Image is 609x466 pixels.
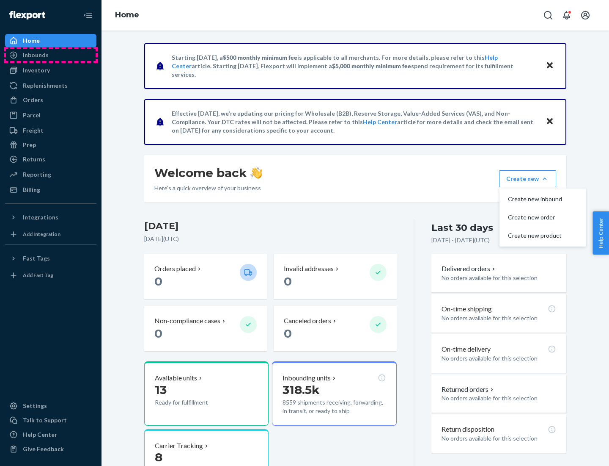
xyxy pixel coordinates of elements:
[499,170,556,187] button: Create newCreate new inboundCreate new orderCreate new product
[283,383,320,397] span: 318.5k
[250,167,262,179] img: hand-wave emoji
[5,168,96,181] a: Reporting
[115,10,139,19] a: Home
[108,3,146,28] ol: breadcrumbs
[23,51,49,59] div: Inbounds
[5,227,96,241] a: Add Integration
[431,221,493,234] div: Last 30 days
[5,269,96,282] a: Add Fast Tag
[442,314,556,322] p: No orders available for this selection
[154,326,162,341] span: 0
[274,306,396,351] button: Canceled orders 0
[23,186,40,194] div: Billing
[508,196,562,202] span: Create new inbound
[23,126,44,135] div: Freight
[5,124,96,137] a: Freight
[442,385,495,394] button: Returned orders
[5,442,96,456] button: Give Feedback
[223,54,297,61] span: $500 monthly minimum fee
[5,138,96,152] a: Prep
[283,398,386,415] p: 8559 shipments receiving, forwarding, in transit, or ready to ship
[272,361,396,426] button: Inbounding units318.5k8559 shipments receiving, forwarding, in transit, or ready to ship
[5,183,96,197] a: Billing
[544,116,555,128] button: Close
[5,79,96,92] a: Replenishments
[155,383,167,397] span: 13
[144,254,267,299] button: Orders placed 0
[442,424,494,434] p: Return disposition
[501,190,584,208] button: Create new inbound
[23,141,36,149] div: Prep
[23,430,57,439] div: Help Center
[442,274,556,282] p: No orders available for this selection
[284,274,292,288] span: 0
[274,254,396,299] button: Invalid addresses 0
[23,213,58,222] div: Integrations
[5,211,96,224] button: Integrations
[332,62,411,69] span: $5,000 monthly minimum fee
[155,373,197,383] p: Available units
[23,416,67,424] div: Talk to Support
[144,361,269,426] button: Available units13Ready for fulfillment
[172,53,538,79] p: Starting [DATE], a is applicable to all merchants. For more details, please refer to this article...
[5,413,96,427] a: Talk to Support
[442,264,497,274] button: Delivered orders
[501,227,584,245] button: Create new product
[154,274,162,288] span: 0
[442,304,492,314] p: On-time shipping
[5,153,96,166] a: Returns
[558,7,575,24] button: Open notifications
[5,48,96,62] a: Inbounds
[80,7,96,24] button: Close Navigation
[23,445,64,453] div: Give Feedback
[442,344,491,354] p: On-time delivery
[5,399,96,413] a: Settings
[5,64,96,77] a: Inventory
[283,373,331,383] p: Inbounding units
[23,96,43,104] div: Orders
[23,402,47,410] div: Settings
[431,236,490,244] p: [DATE] - [DATE] ( UTC )
[501,208,584,227] button: Create new order
[5,108,96,122] a: Parcel
[544,60,555,72] button: Close
[284,316,331,326] p: Canceled orders
[284,264,334,274] p: Invalid addresses
[442,394,556,402] p: No orders available for this selection
[23,111,41,119] div: Parcel
[23,230,60,238] div: Add Integration
[23,170,51,179] div: Reporting
[155,398,233,407] p: Ready for fulfillment
[144,235,397,243] p: [DATE] ( UTC )
[442,434,556,443] p: No orders available for this selection
[508,233,562,239] span: Create new product
[540,7,557,24] button: Open Search Box
[155,441,203,451] p: Carrier Tracking
[508,214,562,220] span: Create new order
[23,36,40,45] div: Home
[284,326,292,341] span: 0
[172,109,538,135] p: Effective [DATE], we're updating our pricing for Wholesale (B2B), Reserve Storage, Value-Added Se...
[154,316,220,326] p: Non-compliance cases
[155,450,162,464] span: 8
[442,354,556,363] p: No orders available for this selection
[144,306,267,351] button: Non-compliance cases 0
[593,211,609,255] button: Help Center
[144,219,397,233] h3: [DATE]
[154,165,262,180] h1: Welcome back
[577,7,594,24] button: Open account menu
[5,93,96,107] a: Orders
[5,34,96,47] a: Home
[154,184,262,192] p: Here’s a quick overview of your business
[5,252,96,265] button: Fast Tags
[23,254,50,263] div: Fast Tags
[23,272,53,279] div: Add Fast Tag
[363,118,397,125] a: Help Center
[23,81,68,90] div: Replenishments
[23,155,45,164] div: Returns
[5,428,96,441] a: Help Center
[9,11,45,19] img: Flexport logo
